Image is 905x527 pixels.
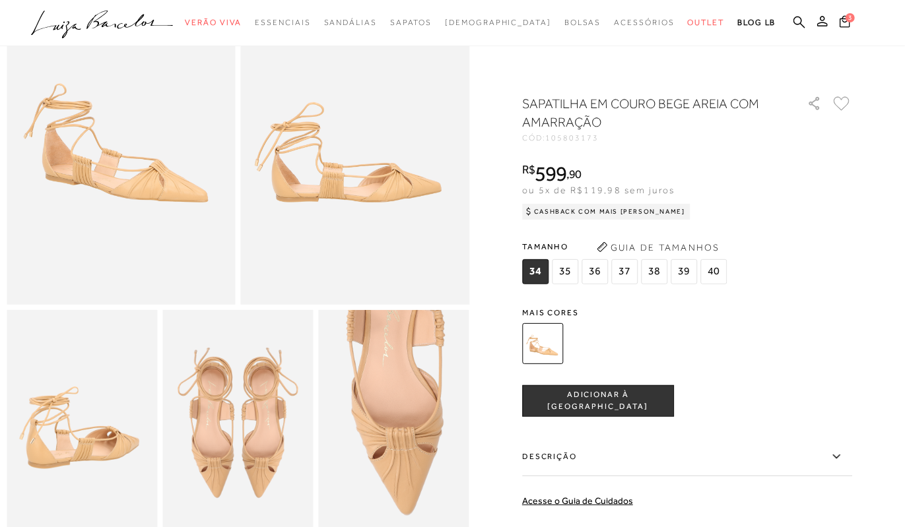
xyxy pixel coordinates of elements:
[522,94,770,131] h1: SAPATILHA EM COURO BEGE AREIA COM AMARRAÇÃO
[582,259,608,284] span: 36
[569,167,582,181] span: 90
[185,18,242,27] span: Verão Viva
[615,18,675,27] span: Acessórios
[671,259,697,284] span: 39
[700,259,727,284] span: 40
[535,162,566,185] span: 599
[255,11,310,35] a: categoryNavScreenReaderText
[564,18,601,27] span: Bolsas
[552,259,578,284] span: 35
[445,18,551,27] span: [DEMOGRAPHIC_DATA]
[522,495,633,506] a: Acesse o Guia de Cuidados
[836,15,854,32] button: 3
[522,259,549,284] span: 34
[522,323,563,364] img: SAPATILHA EM COURO BEGE AREIA COM AMARRAÇÃO
[611,259,638,284] span: 37
[688,18,725,27] span: Outlet
[615,11,675,35] a: categoryNavScreenReaderText
[737,18,776,27] span: BLOG LB
[641,259,667,284] span: 38
[846,13,855,22] span: 3
[522,385,674,417] button: ADICIONAR À [GEOGRAPHIC_DATA]
[324,18,377,27] span: Sandálias
[522,237,730,257] span: Tamanho
[592,237,724,258] button: Guia de Tamanhos
[523,389,673,412] span: ADICIONAR À [GEOGRAPHIC_DATA]
[255,18,310,27] span: Essenciais
[522,164,535,175] i: R$
[522,185,675,195] span: ou 5x de R$119,98 sem juros
[522,134,786,142] div: CÓD:
[566,168,582,180] i: ,
[688,11,725,35] a: categoryNavScreenReaderText
[522,204,690,220] div: Cashback com Mais [PERSON_NAME]
[390,18,432,27] span: Sapatos
[445,11,551,35] a: noSubCategoriesText
[737,11,776,35] a: BLOG LB
[522,438,852,476] label: Descrição
[324,11,377,35] a: categoryNavScreenReaderText
[522,309,852,317] span: Mais cores
[546,133,599,142] span: 105803173
[390,11,432,35] a: categoryNavScreenReaderText
[185,11,242,35] a: categoryNavScreenReaderText
[564,11,601,35] a: categoryNavScreenReaderText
